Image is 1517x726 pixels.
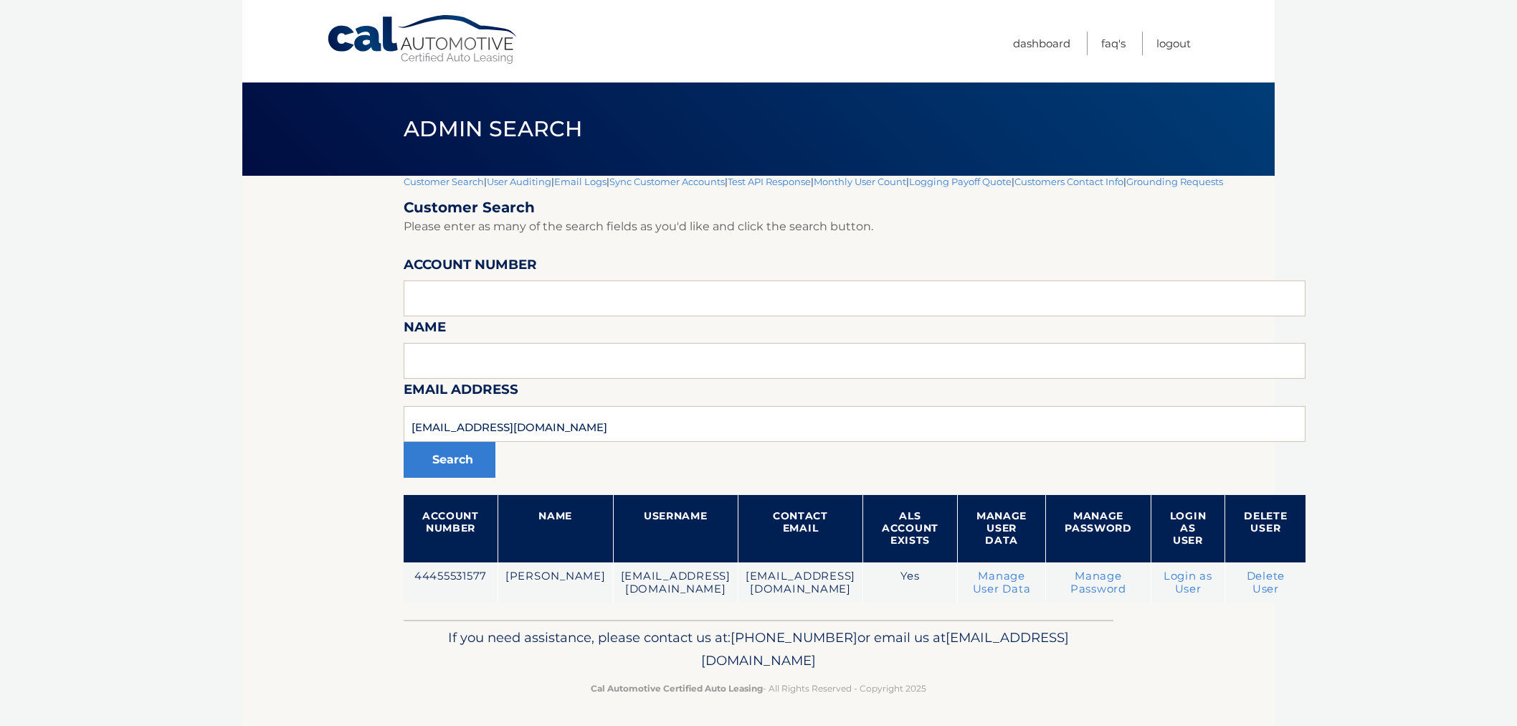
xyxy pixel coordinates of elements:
[1126,176,1223,187] a: Grounding Requests
[1046,495,1151,562] th: Manage Password
[613,495,738,562] th: Username
[404,176,1306,620] div: | | | | | | | |
[909,176,1012,187] a: Logging Payoff Quote
[1225,495,1306,562] th: Delete User
[973,570,1031,595] a: Manage User Data
[326,14,520,65] a: Cal Automotive
[404,115,582,142] span: Admin Search
[591,683,763,694] strong: Cal Automotive Certified Auto Leasing
[1156,32,1191,55] a: Logout
[728,176,811,187] a: Test API Response
[1151,495,1225,562] th: Login as User
[814,176,906,187] a: Monthly User Count
[404,562,498,603] td: 44455531577
[413,681,1104,696] p: - All Rights Reserved - Copyright 2025
[738,562,862,603] td: [EMAIL_ADDRESS][DOMAIN_NAME]
[1070,570,1126,595] a: Manage Password
[487,176,551,187] a: User Auditing
[1013,32,1070,55] a: Dashboard
[1014,176,1123,187] a: Customers Contact Info
[957,495,1045,562] th: Manage User Data
[1247,570,1285,595] a: Delete User
[863,495,958,562] th: ALS Account Exists
[404,176,484,187] a: Customer Search
[404,217,1306,237] p: Please enter as many of the search fields as you'd like and click the search button.
[1101,32,1126,55] a: FAQ's
[701,629,1069,669] span: [EMAIL_ADDRESS][DOMAIN_NAME]
[738,495,862,562] th: Contact Email
[413,626,1104,672] p: If you need assistance, please contact us at: or email us at
[404,442,495,478] button: Search
[498,562,613,603] td: [PERSON_NAME]
[498,495,613,562] th: Name
[404,199,1306,217] h2: Customer Search
[404,254,537,280] label: Account Number
[863,562,958,603] td: Yes
[613,562,738,603] td: [EMAIL_ADDRESS][DOMAIN_NAME]
[404,379,518,405] label: Email Address
[554,176,607,187] a: Email Logs
[1164,570,1212,595] a: Login as User
[731,629,857,646] span: [PHONE_NUMBER]
[404,495,498,562] th: Account Number
[404,316,446,343] label: Name
[609,176,725,187] a: Sync Customer Accounts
